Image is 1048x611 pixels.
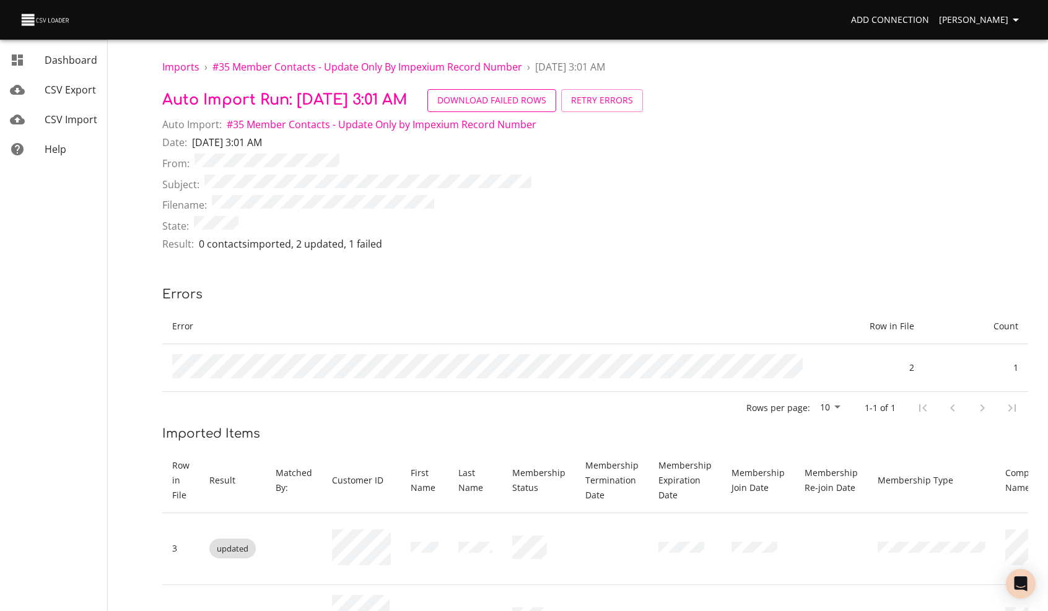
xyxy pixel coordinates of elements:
[575,448,648,513] th: Membership Termination Date
[934,9,1028,32] button: [PERSON_NAME]
[162,448,199,513] th: Row in File
[227,118,536,131] span: # 35 Member Contacts - Update Only by Impexium Record Number
[212,60,522,74] a: #35 Member Contacts - Update Only by Impexium Record Number
[266,448,322,513] th: Matched By:
[45,113,97,126] span: CSV Import
[199,448,266,513] th: Result
[427,89,556,112] button: Download Failed Rows
[162,309,820,344] th: Error
[535,60,605,74] span: [DATE] 3:01 AM
[212,60,522,74] span: # 35 Member Contacts - Update Only by Impexium Record Number
[45,142,66,156] span: Help
[401,448,449,513] th: First Name
[204,59,207,74] li: ›
[820,309,924,344] th: Row in File
[851,12,929,28] span: Add Connection
[527,59,530,74] li: ›
[192,135,262,150] p: [DATE] 3:01 AM
[924,309,1028,344] th: Count
[45,53,97,67] span: Dashboard
[846,9,934,32] a: Add Connection
[795,448,868,513] th: Membership Re-join Date
[162,117,222,132] span: Auto Import:
[227,118,536,131] a: #35 Member Contacts - Update Only by Impexium Record Number
[162,513,199,585] td: 3
[20,11,72,28] img: CSV Loader
[162,156,190,171] span: From:
[939,12,1023,28] span: [PERSON_NAME]
[199,236,382,251] p: 0 contacts imported , 2 updated , 1 failed
[502,448,575,513] th: Membership Status
[448,448,502,513] th: Last Name
[1006,569,1036,599] div: Open Intercom Messenger
[209,543,256,555] span: updated
[162,177,199,192] span: Subject:
[162,219,189,233] span: State:
[162,135,187,150] span: Date:
[648,448,722,513] th: Membership Expiration Date
[162,287,203,301] span: Errors
[162,197,207,212] span: Filename:
[322,448,401,513] th: Customer ID
[865,402,896,414] p: 1-1 of 1
[722,448,795,513] th: Membership Join Date
[162,92,408,108] span: Auto Import Run: [DATE] 3:01 AM
[924,344,1028,392] td: 1
[746,402,810,414] p: Rows per page:
[437,93,546,108] span: Download Failed Rows
[162,60,199,74] a: Imports
[162,236,194,251] span: Result:
[815,399,845,417] div: 10
[820,344,924,392] td: 2
[571,93,633,108] span: Retry Errors
[45,83,96,97] span: CSV Export
[162,427,260,441] span: Imported Items
[561,89,643,112] button: Retry Errors
[868,448,995,513] th: Membership Type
